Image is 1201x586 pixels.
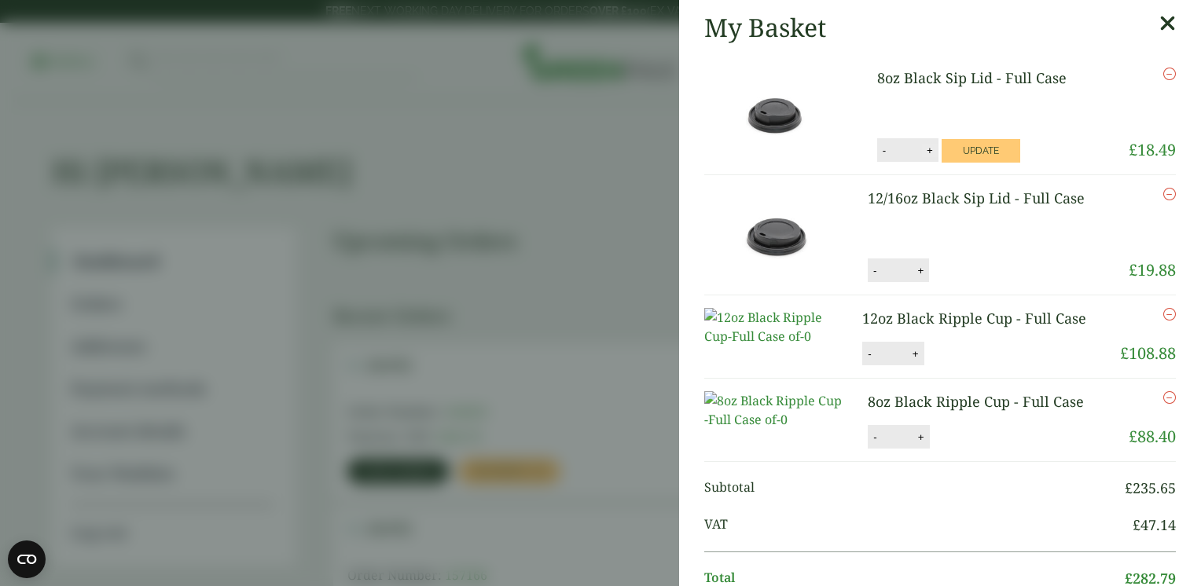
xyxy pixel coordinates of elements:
button: + [922,144,938,157]
button: - [869,430,881,444]
a: 8oz Black Ripple Cup - Full Case [868,392,1084,411]
span: £ [1129,259,1137,280]
button: + [913,430,929,444]
button: Open CMP widget [8,540,46,578]
a: 12/16oz Black Sip Lid - Full Case [868,189,1085,207]
h2: My Basket [704,13,826,42]
a: Remove this item [1163,188,1176,200]
bdi: 47.14 [1133,515,1176,534]
button: - [878,144,891,157]
span: Subtotal [704,478,1125,499]
button: + [913,264,928,277]
span: £ [1133,515,1140,534]
bdi: 18.49 [1129,139,1176,160]
button: - [869,264,881,277]
bdi: 108.88 [1120,342,1176,364]
bdi: 88.40 [1129,426,1176,447]
span: VAT [704,515,1133,536]
a: 12oz Black Ripple Cup - Full Case [862,309,1086,328]
a: Remove this item [1163,68,1176,80]
span: £ [1129,426,1137,447]
a: Remove this item [1163,391,1176,404]
a: 8oz Black Sip Lid - Full Case [877,68,1067,87]
button: + [908,347,924,361]
span: £ [1120,342,1129,364]
button: - [863,347,876,361]
img: 12oz Black Ripple Cup-Full Case of-0 [704,308,846,346]
span: £ [1129,139,1137,160]
button: Update [942,139,1020,163]
img: 8oz Black Ripple Cup -Full Case of-0 [704,391,846,429]
bdi: 235.65 [1125,478,1176,497]
span: £ [1125,478,1133,497]
a: Remove this item [1163,308,1176,320]
bdi: 19.88 [1129,259,1176,280]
